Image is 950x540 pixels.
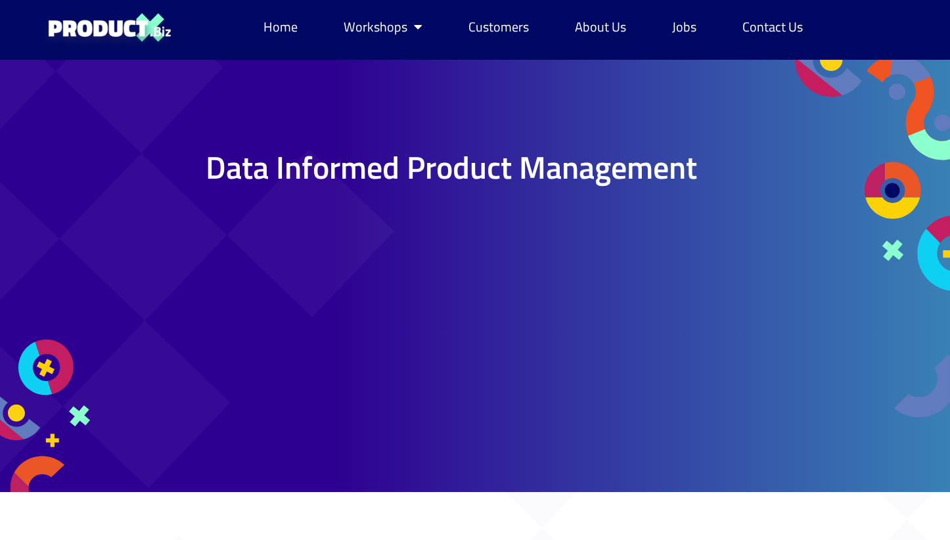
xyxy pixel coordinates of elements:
[562,12,639,42] a: About Us
[729,12,816,42] a: Contact Us
[162,152,740,183] h1: Data Informed Product Management
[330,12,436,42] a: Workshops
[455,12,542,42] a: Customers
[250,12,311,42] a: Home
[659,12,710,42] a: Jobs
[250,12,816,42] nav: Menu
